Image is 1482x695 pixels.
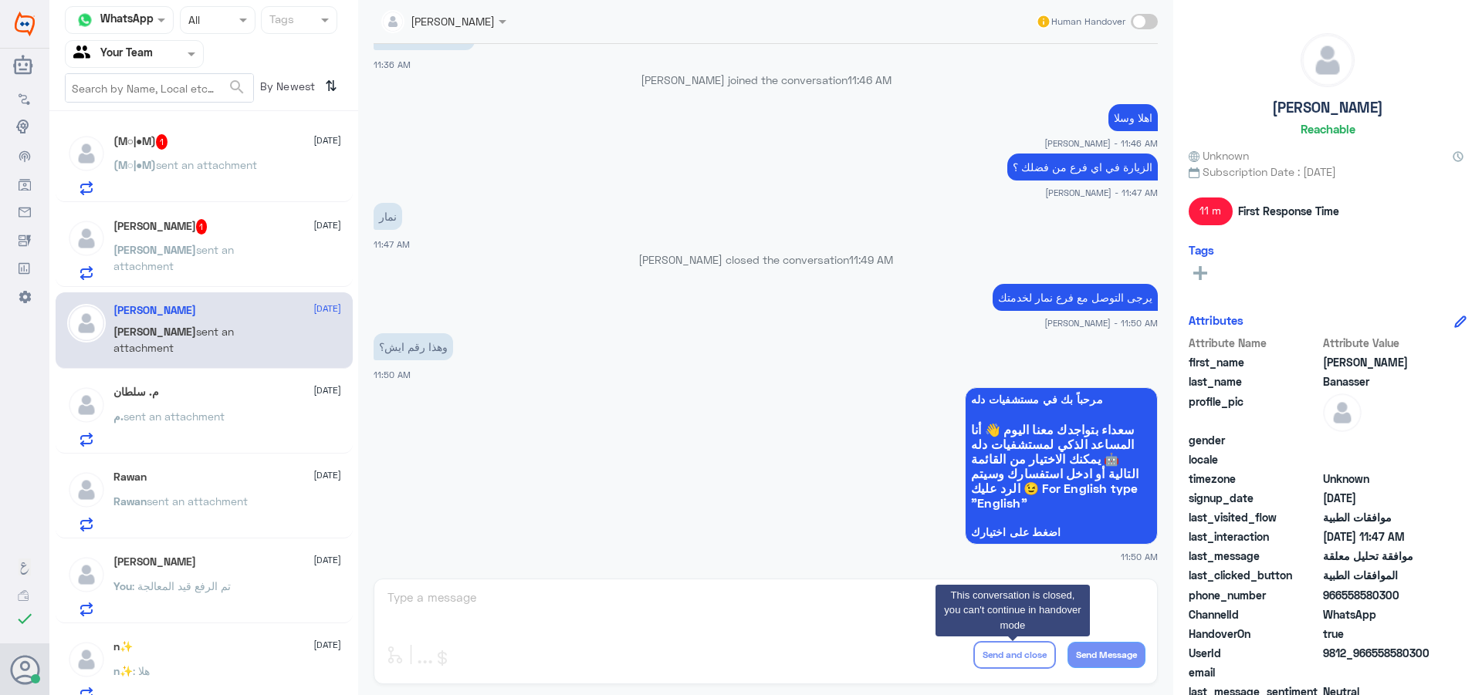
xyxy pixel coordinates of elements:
[133,664,150,677] span: : هلا
[1189,197,1233,225] span: 11 m
[374,369,411,380] span: 11:50 AM
[1045,186,1158,199] span: [PERSON_NAME] - 11:47 AM
[325,73,337,99] i: ⇅
[1189,587,1320,603] span: phone_number
[993,284,1158,311] p: 13/9/2025, 11:50 AM
[147,494,248,508] span: sent an attachment
[113,410,123,423] span: م.
[67,471,106,509] img: defaultAdmin.png
[1007,154,1158,180] p: 13/9/2025, 11:47 AM
[1301,122,1355,136] h6: Reachable
[1272,99,1383,116] h5: [PERSON_NAME]
[1189,147,1249,164] span: Unknown
[254,73,319,104] span: By Newest
[1323,354,1435,370] span: Abdulrahman
[1189,373,1320,390] span: last_name
[267,11,294,31] div: Tags
[1323,606,1435,622] span: 2
[973,641,1056,669] button: Send and close
[313,218,341,232] span: [DATE]
[15,12,35,36] img: Widebot Logo
[113,471,147,484] h5: Rawan
[113,134,168,150] h5: (M○|●M)
[1121,550,1158,563] span: 11:50 AM
[1189,471,1320,487] span: timezone
[113,304,196,317] h5: Abdulrahman Banasser
[1189,313,1243,327] h6: Attributes
[1189,645,1320,661] span: UserId
[1323,373,1435,390] span: Banasser
[1323,567,1435,583] span: الموافقات الطبية
[1189,548,1320,564] span: last_message
[113,325,196,338] span: [PERSON_NAME]
[113,640,133,653] h5: n✨
[1189,528,1320,545] span: last_interaction
[132,579,231,592] span: : تم الرفع قيد المعالجة
[1323,645,1435,661] span: 9812_966558580300
[1189,509,1320,525] span: last_visited_flow
[1068,642,1145,668] button: Send Message
[1323,548,1435,564] span: موافقة تحليل معلقة
[113,158,157,171] span: (M○|●M)
[971,422,1152,510] span: سعداء بتواجدك معنا اليوم 👋 أنا المساعد الذكي لمستشفيات دله 🤖 يمكنك الاختيار من القائمة التالية أو...
[374,333,453,360] p: 13/9/2025, 11:50 AM
[313,133,341,147] span: [DATE]
[156,134,167,150] span: 1
[67,555,106,594] img: defaultAdmin.png
[1323,451,1435,467] span: null
[1323,471,1435,487] span: Unknown
[1189,490,1320,506] span: signup_date
[971,526,1152,538] span: اضغط على اختيارك
[228,75,246,100] button: search
[1189,664,1320,680] span: email
[1189,567,1320,583] span: last_clicked_button
[67,386,106,424] img: defaultAdmin.png
[313,468,341,482] span: [DATE]
[1323,393,1362,432] img: defaultAdmin.png
[1108,104,1158,131] p: 13/9/2025, 11:46 AM
[1189,393,1320,429] span: profile_pic
[374,72,1158,88] p: [PERSON_NAME] joined the conversation
[67,219,106,258] img: defaultAdmin.png
[1189,626,1320,642] span: HandoverOn
[73,8,96,32] img: whatsapp.png
[1189,164,1467,180] span: Subscription Date : [DATE]
[1323,335,1435,351] span: Attribute Value
[313,302,341,315] span: [DATE]
[849,253,893,266] span: 11:49 AM
[10,655,39,684] button: Avatar
[228,78,246,96] span: search
[1051,15,1125,29] span: Human Handover
[66,74,253,102] input: Search by Name, Local etc…
[1189,432,1320,448] span: gender
[113,555,196,568] h5: Abdullah
[374,251,1158,268] p: [PERSON_NAME] closed the conversation
[1189,354,1320,370] span: first_name
[374,239,410,249] span: 11:47 AM
[67,134,106,173] img: defaultAdmin.png
[156,158,257,171] span: sent an attachment
[1323,664,1435,680] span: null
[1301,34,1354,86] img: defaultAdmin.png
[1238,203,1339,219] span: First Response Time
[15,609,34,628] i: check
[113,243,196,256] span: [PERSON_NAME]
[1323,432,1435,448] span: null
[971,393,1152,406] span: مرحباً بك في مستشفيات دله
[1323,490,1435,506] span: 2024-12-28T08:32:42.586Z
[196,219,208,234] span: 1
[848,73,892,86] span: 11:46 AM
[1189,243,1214,257] h6: Tags
[1044,137,1158,150] span: [PERSON_NAME] - 11:46 AM
[73,42,96,66] img: yourTeam.svg
[113,386,159,399] h5: م. سلطان
[1323,509,1435,525] span: موافقات الطبية
[1044,316,1158,329] span: [PERSON_NAME] - 11:50 AM
[113,494,147,508] span: Rawan
[1323,587,1435,603] span: 966558580300
[1189,335,1320,351] span: Attribute Name
[1189,606,1320,622] span: ChannelId
[313,383,341,397] span: [DATE]
[1323,626,1435,642] span: true
[313,553,341,567] span: [DATE]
